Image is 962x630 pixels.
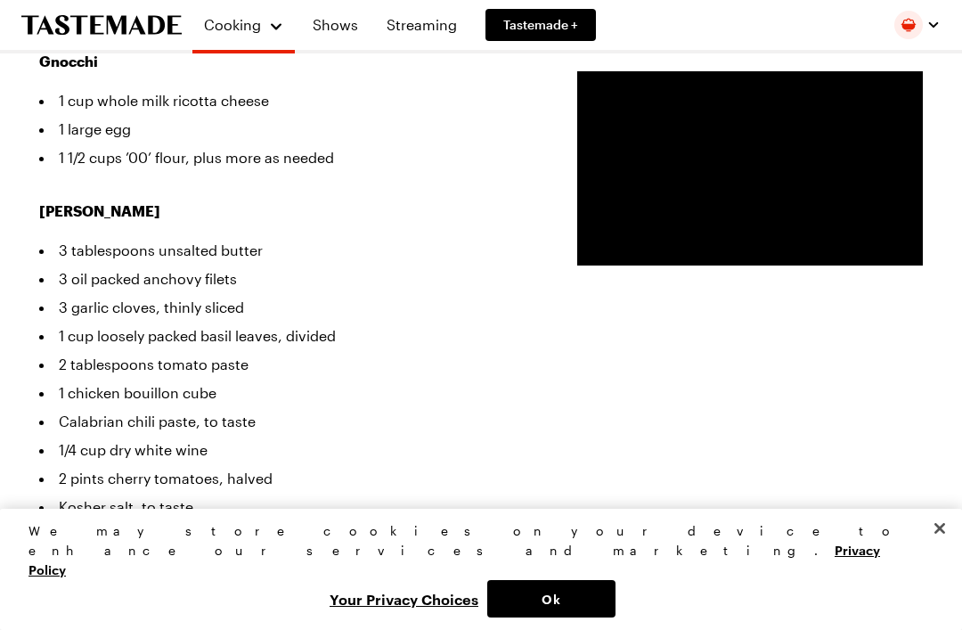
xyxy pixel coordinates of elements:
[39,265,542,293] li: 3 oil packed anchovy filets
[21,15,182,36] a: To Tastemade Home Page
[39,236,542,265] li: 3 tablespoons unsalted butter
[39,115,542,143] li: 1 large egg
[577,71,923,266] video-js: Video Player
[487,580,616,618] button: Ok
[39,464,542,493] li: 2 pints cherry tomatoes, halved
[39,493,542,521] li: Kosher salt, to taste
[29,521,918,580] div: We may store cookies on your device to enhance our services and marketing.
[39,322,542,350] li: 1 cup loosely packed basil leaves, divided
[39,350,542,379] li: 2 tablespoons tomato paste
[204,16,261,33] span: Cooking
[39,200,542,222] h3: [PERSON_NAME]
[39,436,542,464] li: 1/4 cup dry white wine
[39,86,542,115] li: 1 cup whole milk ricotta cheese
[894,11,923,39] img: Profile picture
[39,293,542,322] li: 3 garlic cloves, thinly sliced
[39,407,542,436] li: Calabrian chili paste, to taste
[39,51,542,72] h3: Gnocchi
[485,9,596,41] a: Tastemade +
[321,580,487,618] button: Your Privacy Choices
[203,7,284,43] button: Cooking
[920,509,959,548] button: Close
[39,143,542,172] li: 1 1/2 cups ’00’ flour, plus more as needed
[894,11,941,39] button: Profile picture
[39,379,542,407] li: 1 chicken bouillon cube
[503,16,578,34] span: Tastemade +
[29,521,918,618] div: Privacy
